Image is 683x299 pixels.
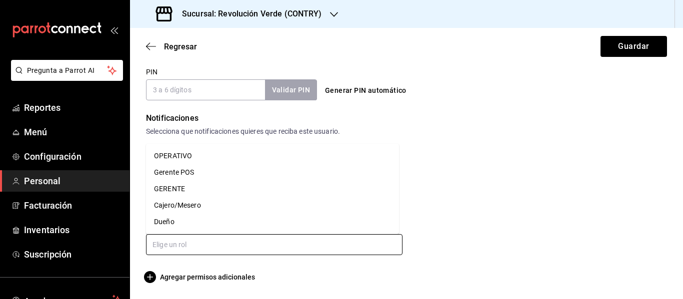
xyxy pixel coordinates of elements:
li: Dueño [146,214,399,230]
span: Personal [24,174,121,188]
span: Menú [24,125,121,139]
span: Pregunta a Parrot AI [27,65,107,76]
a: Pregunta a Parrot AI [7,72,123,83]
span: Facturación [24,199,121,212]
span: Regresar [164,42,197,51]
button: Generar PIN automático [321,81,410,100]
div: Roles [146,213,667,226]
button: open_drawer_menu [110,26,118,34]
button: Guardar [600,36,667,57]
div: Selecciona que notificaciones quieres que reciba este usuario. [146,126,667,137]
button: Agregar permisos adicionales [146,271,255,283]
button: Regresar [146,42,197,51]
li: OPERATIVO [146,148,399,164]
li: GERENTE [146,181,399,197]
span: Inventarios [24,223,121,237]
li: Gerente POS [146,164,399,181]
button: Pregunta a Parrot AI [11,60,123,81]
li: Cajero/Mesero [146,197,399,214]
div: Notificaciones [146,112,667,124]
span: Reportes [24,101,121,114]
span: Configuración [24,150,121,163]
input: 3 a 6 dígitos [146,79,265,100]
label: PIN [146,68,157,75]
h3: Sucursal: Revolución Verde (CONTRY) [174,8,322,20]
span: Suscripción [24,248,121,261]
input: Elige un rol [146,234,402,255]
